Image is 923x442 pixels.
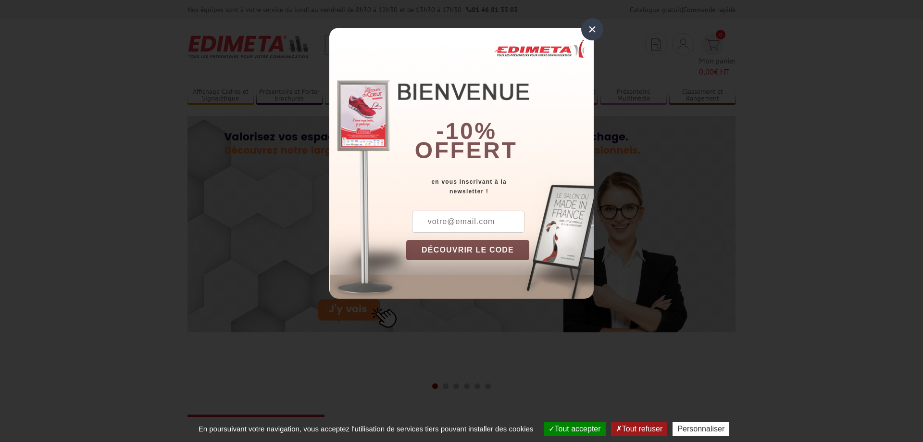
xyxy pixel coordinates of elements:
[194,425,538,433] span: En poursuivant votre navigation, vous acceptez l'utilisation de services tiers pouvant installer ...
[415,138,518,163] font: offert
[412,211,524,233] input: votre@email.com
[544,422,606,436] button: Tout accepter
[436,118,497,144] b: -10%
[406,177,594,196] div: en vous inscrivant à la newsletter !
[611,422,667,436] button: Tout refuser
[406,240,529,260] button: DÉCOUVRIR LE CODE
[581,18,603,40] div: ×
[673,422,729,436] button: Personnaliser (fenêtre modale)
